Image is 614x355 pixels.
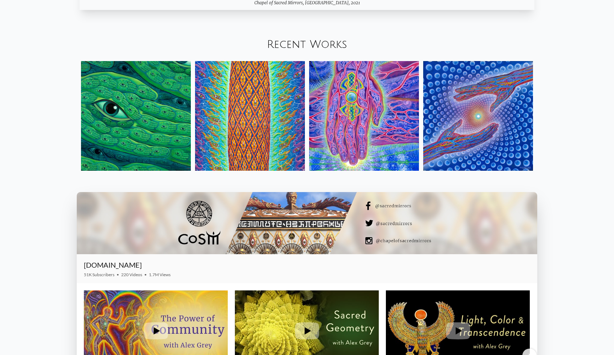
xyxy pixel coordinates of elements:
a: Recent Works [267,39,347,50]
span: 220 Videos [121,272,142,277]
span: • [144,272,147,277]
span: 1.7M Views [149,272,171,277]
span: • [117,272,119,277]
a: [DOMAIN_NAME] [84,261,142,269]
iframe: Subscribe to CoSM.TV on YouTube [487,263,530,272]
span: 51K Subscribers [84,272,114,277]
